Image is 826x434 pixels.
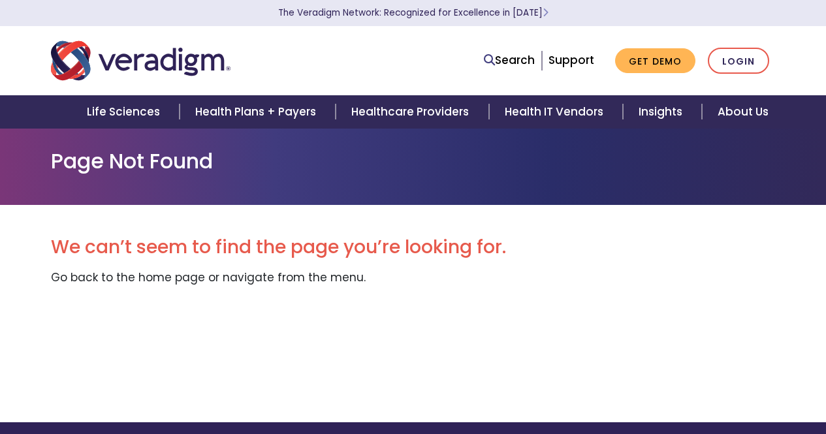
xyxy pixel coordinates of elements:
h2: We can’t seem to find the page you’re looking for. [51,236,776,258]
span: Learn More [543,7,548,19]
a: Life Sciences [71,95,180,129]
a: Login [708,48,769,74]
a: Health Plans + Payers [180,95,336,129]
h1: Page Not Found [51,149,776,174]
a: Healthcare Providers [336,95,488,129]
a: Search [484,52,535,69]
p: Go back to the home page or navigate from the menu. [51,269,776,287]
a: Support [548,52,594,68]
a: About Us [702,95,784,129]
img: Veradigm logo [51,39,230,82]
a: The Veradigm Network: Recognized for Excellence in [DATE]Learn More [278,7,548,19]
a: Get Demo [615,48,695,74]
a: Insights [623,95,702,129]
a: Health IT Vendors [489,95,623,129]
